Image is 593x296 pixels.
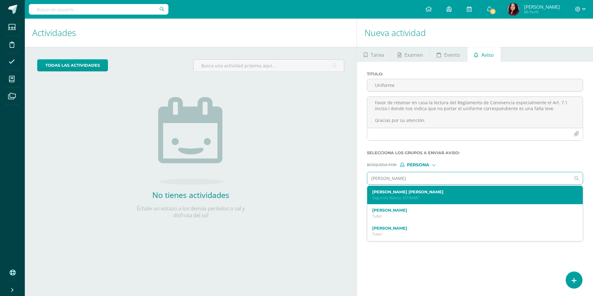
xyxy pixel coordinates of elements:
[481,47,494,62] span: Aviso
[367,172,570,184] input: Ej. Mario Galindo
[37,59,108,71] a: todas las Actividades
[407,163,429,167] span: Persona
[371,47,384,62] span: Tarea
[129,205,253,219] p: Échale un vistazo a los demás períodos o sal y disfruta del sol
[467,47,501,62] a: Aviso
[444,47,460,62] span: Evento
[524,4,560,10] span: [PERSON_NAME]
[194,60,344,72] input: Busca una actividad próxima aquí...
[524,9,560,15] span: Mi Perfil
[158,97,223,185] img: no_activities.png
[357,47,390,62] a: Tarea
[372,213,569,219] p: Tutor
[391,47,430,62] a: Examen
[129,190,253,200] h2: No tienes actividades
[372,190,569,194] label: [PERSON_NAME] [PERSON_NAME]
[367,79,583,91] input: Titulo
[372,231,569,237] p: Tutor
[400,163,447,167] div: [object Object]
[32,19,349,47] h1: Actividades
[404,47,423,62] span: Examen
[367,150,583,155] label: Selecciona los grupos a enviar aviso :
[372,208,569,213] label: [PERSON_NAME]
[367,163,397,167] span: Búsqueda por :
[489,8,496,15] span: 31
[372,195,569,200] p: Segundo Básico 20190487
[367,72,583,76] label: Titulo :
[364,19,586,47] h1: Nueva actividad
[29,4,168,15] input: Busca un usuario...
[367,97,583,128] textarea: Buen día, Reciban un cordial saludo. Les escribo para comunicarles que su hija [PERSON_NAME] vino...
[372,226,569,231] label: [PERSON_NAME]
[507,3,519,16] img: d1a1e1938b2129473632f39149ad8a41.png
[430,47,467,62] a: Evento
